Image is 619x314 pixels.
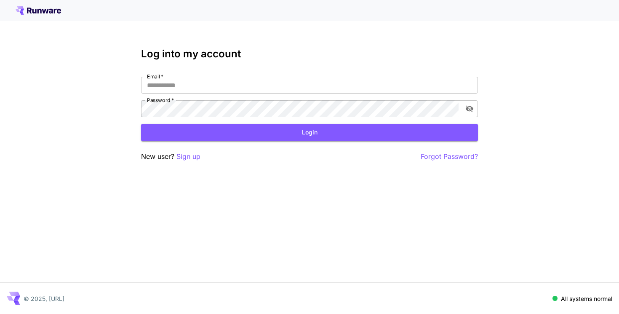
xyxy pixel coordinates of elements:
[462,101,477,116] button: toggle password visibility
[147,97,174,104] label: Password
[141,124,478,141] button: Login
[421,151,478,162] button: Forgot Password?
[147,73,163,80] label: Email
[141,48,478,60] h3: Log into my account
[561,294,612,303] p: All systems normal
[176,151,200,162] button: Sign up
[141,151,200,162] p: New user?
[24,294,64,303] p: © 2025, [URL]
